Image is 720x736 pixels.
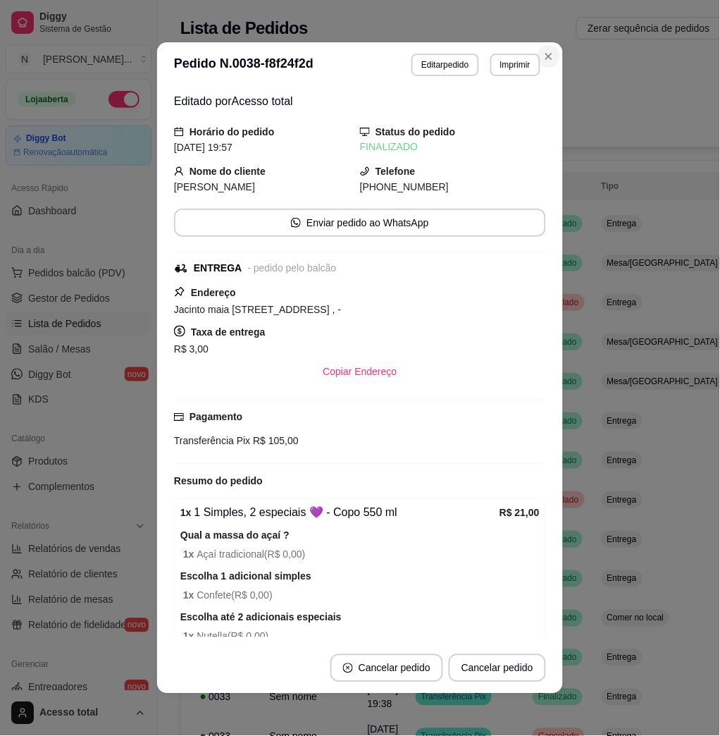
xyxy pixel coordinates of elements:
[174,181,255,192] span: [PERSON_NAME]
[180,505,499,522] div: 1 Simples, 2 especiais 💜 - Copo 550 ml
[183,590,197,601] strong: 1 x
[499,508,540,519] strong: R$ 21,00
[174,166,184,176] span: user
[250,436,299,447] span: R$ 105,00
[180,530,290,541] strong: Qual a massa do açaí ?
[174,209,546,237] button: whats-appEnviar pedido ao WhatsApp
[183,631,197,642] strong: 1 x
[360,140,546,154] div: FINALIZADO
[174,476,263,487] strong: Resumo do pedido
[183,629,540,644] span: Nutella ( R$ 0,00 )
[174,127,184,137] span: calendar
[180,571,311,582] strong: Escolha 1 adicional simples
[311,357,408,386] button: Copiar Endereço
[174,142,232,153] span: [DATE] 19:57
[190,166,266,177] strong: Nome do cliente
[180,508,192,519] strong: 1 x
[247,261,336,276] div: - pedido pelo balcão
[343,663,353,673] span: close-circle
[330,654,443,682] button: close-circleCancelar pedido
[490,54,540,76] button: Imprimir
[174,326,185,337] span: dollar
[449,654,546,682] button: Cancelar pedido
[174,436,250,447] span: Transferência Pix
[174,412,184,422] span: credit-card
[538,45,560,68] button: Close
[194,261,242,276] div: ENTREGA
[375,166,416,177] strong: Telefone
[174,304,341,315] span: Jacinto maia [STREET_ADDRESS] , -
[191,326,266,338] strong: Taxa de entrega
[174,54,314,76] h3: Pedido N. 0038-f8f24f2d
[174,286,185,298] span: pushpin
[190,126,275,137] strong: Horário do pedido
[174,343,209,355] span: R$ 3,00
[174,95,293,107] span: Editado por Acesso total
[180,612,342,623] strong: Escolha até 2 adicionais especiais
[411,54,478,76] button: Editarpedido
[360,127,370,137] span: desktop
[190,412,242,423] strong: Pagamento
[183,547,540,563] span: Açaí tradicional ( R$ 0,00 )
[360,166,370,176] span: phone
[291,218,301,228] span: whats-app
[375,126,456,137] strong: Status do pedido
[191,287,236,298] strong: Endereço
[360,181,449,192] span: [PHONE_NUMBER]
[183,588,540,603] span: Confete ( R$ 0,00 )
[183,549,197,560] strong: 1 x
